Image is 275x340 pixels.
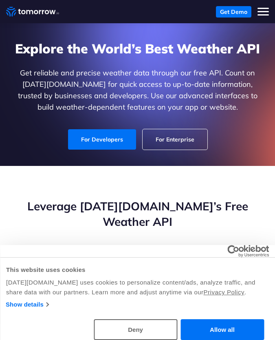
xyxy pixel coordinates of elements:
h1: Explore the World’s Best Weather API [13,40,262,57]
a: For Enterprise [143,129,207,150]
h2: Leverage [DATE][DOMAIN_NAME]’s Free Weather API [13,199,262,230]
button: Deny [94,319,177,340]
p: Get reliable and precise weather data through our free API. Count on [DATE][DOMAIN_NAME] for quic... [13,67,262,113]
a: Home link [6,6,59,18]
a: Privacy Policy [204,289,244,296]
div: [DATE][DOMAIN_NAME] uses cookies to personalize content/ads, analyze traffic, and share data with... [6,278,269,297]
a: Usercentrics Cookiebot - opens in a new window [198,245,269,257]
a: For Developers [68,129,136,150]
a: Show details [6,300,48,309]
button: Toggle mobile menu [257,6,269,18]
div: This website uses cookies [6,265,269,275]
button: Allow all [180,319,264,340]
a: Get Demo [216,6,251,18]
